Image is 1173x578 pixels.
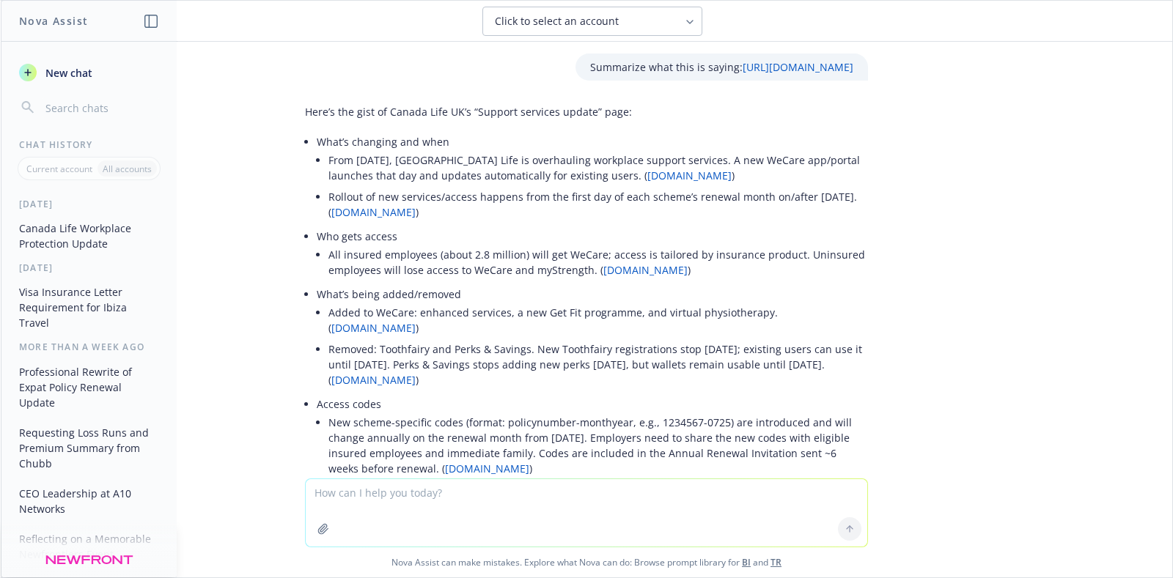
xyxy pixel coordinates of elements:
li: All insured employees (about 2.8 million) will get WeCare; access is tailored by insurance produc... [328,244,868,281]
span: Nova Assist can make mistakes. Explore what Nova can do: Browse prompt library for and [7,547,1166,577]
button: Visa Insurance Letter Requirement for Ibiza Travel [13,280,165,335]
li: Added to WeCare: enhanced services, a new Get Fit programme, and virtual physiotherapy. ( ) [328,302,868,338]
h1: Nova Assist [19,13,88,29]
a: [DOMAIN_NAME] [445,462,529,475]
a: [DOMAIN_NAME] [331,321,416,335]
a: BI [742,556,751,568]
p: Summarize what this is saying: [590,59,853,75]
button: Requesting Loss Runs and Premium Summary from Chubb [13,420,165,475]
a: [DOMAIN_NAME] [647,168,732,182]
li: New scheme-specific codes (format: policynumber-monthyear, e.g., 1234567-0725) are introduced and... [328,412,868,479]
button: New chat [13,59,165,86]
a: TR [771,556,782,568]
div: [DATE] [1,198,177,210]
span: New chat [43,65,92,81]
button: CEO Leadership at A10 Networks [13,481,165,521]
button: Professional Rewrite of Expat Policy Renewal Update [13,360,165,415]
p: Current account [26,163,92,175]
li: Removed: Toothfairy and Perks & Savings. New Toothfairy registrations stop [DATE]; existing users... [328,338,868,390]
button: Click to select an account [482,7,702,36]
a: [URL][DOMAIN_NAME] [743,60,853,74]
span: Click to select an account [495,14,619,29]
a: [DOMAIN_NAME] [603,263,688,277]
a: [DOMAIN_NAME] [331,205,416,219]
div: [DATE] [1,262,177,274]
div: More than a week ago [1,341,177,353]
p: What’s being added/removed [317,286,868,302]
button: Reflecting on a Memorable Newfrontiers Event [13,527,165,566]
p: What’s changing and when [317,134,868,149]
div: Chat History [1,138,177,151]
button: Canada Life Workplace Protection Update [13,216,165,256]
p: Here’s the gist of Canada Life UK’s “Support services update” page: [305,104,868,119]
a: [DOMAIN_NAME] [331,373,416,387]
p: Access codes [317,396,868,412]
li: Rollout of new services/access happens from the first day of each scheme’s renewal month on/after... [328,186,868,223]
p: Who gets access [317,229,868,244]
li: From [DATE], [GEOGRAPHIC_DATA] Life is overhauling workplace support services. A new WeCare app/p... [328,149,868,186]
input: Search chats [43,97,159,118]
p: All accounts [103,163,152,175]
